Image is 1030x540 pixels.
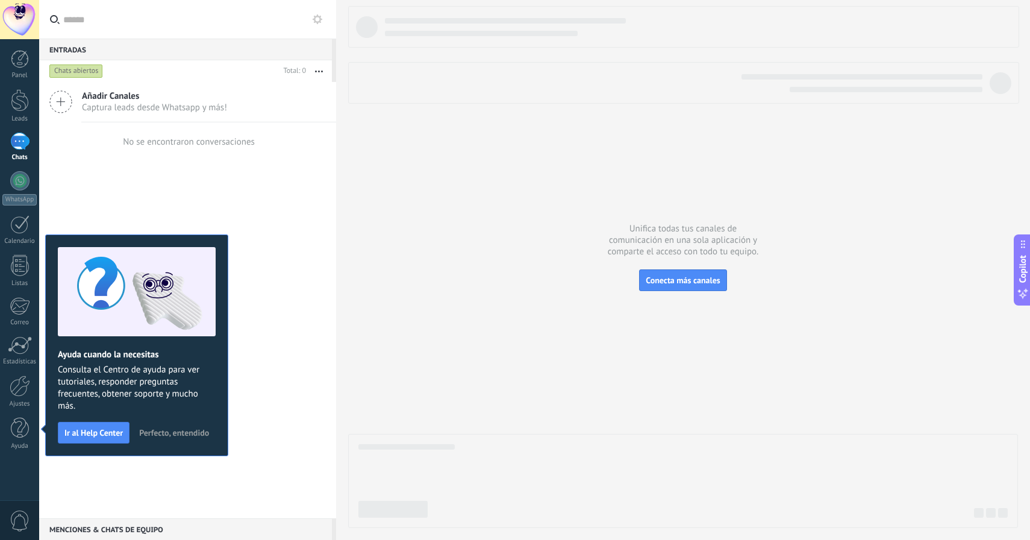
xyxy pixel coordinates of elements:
span: Conecta más canales [646,275,720,286]
button: Perfecto, entendido [134,424,214,442]
span: Añadir Canales [82,90,227,102]
div: No se encontraron conversaciones [123,136,255,148]
div: Listas [2,280,37,287]
div: Menciones & Chats de equipo [39,518,332,540]
div: Chats abiertos [49,64,103,78]
div: Entradas [39,39,332,60]
div: Estadísticas [2,358,37,366]
div: Ayuda [2,442,37,450]
h2: Ayuda cuando la necesitas [58,349,216,360]
div: Leads [2,115,37,123]
div: Correo [2,319,37,327]
div: Calendario [2,237,37,245]
span: Perfecto, entendido [139,429,209,437]
span: Ir al Help Center [64,429,123,437]
button: Conecta más canales [639,269,726,291]
span: Consulta el Centro de ayuda para ver tutoriales, responder preguntas frecuentes, obtener soporte ... [58,364,216,412]
div: Chats [2,154,37,162]
div: WhatsApp [2,194,37,206]
span: Captura leads desde Whatsapp y más! [82,102,227,113]
button: Ir al Help Center [58,422,130,444]
div: Ajustes [2,400,37,408]
span: Copilot [1017,256,1029,283]
div: Total: 0 [279,65,306,77]
div: Panel [2,72,37,80]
